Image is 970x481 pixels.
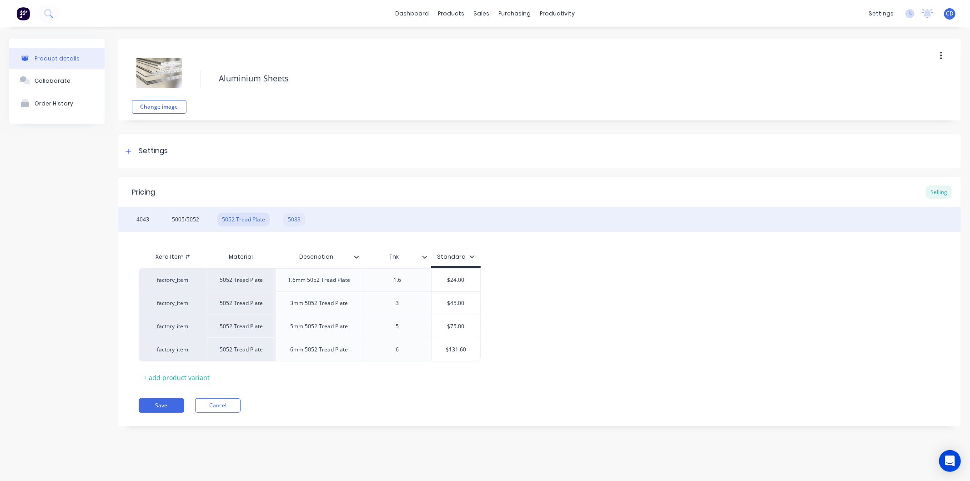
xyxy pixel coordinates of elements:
button: Save [139,398,184,413]
div: factory_item [148,322,198,331]
img: Factory [16,7,30,20]
div: sales [469,7,494,20]
div: purchasing [494,7,535,20]
div: factory_item5052 Tread Plate5mm 5052 Tread Plate5$75.00 [139,315,481,338]
div: $45.00 [432,292,480,315]
div: 6 [375,344,420,356]
div: 4043 [132,213,154,226]
div: 5052 Tread Plate [207,291,275,315]
img: file [136,50,182,95]
div: 3mm 5052 Tread Plate [283,297,356,309]
textarea: Aluminium Sheets [214,68,866,89]
div: factory_item [148,346,198,354]
div: Thk [363,246,426,268]
div: Material [207,248,275,266]
div: 5mm 5052 Tread Plate [283,321,356,332]
div: 6mm 5052 Tread Plate [283,344,356,356]
div: products [433,7,469,20]
div: factory_item5052 Tread Plate3mm 5052 Tread Plate3$45.00 [139,291,481,315]
button: Change image [132,100,186,114]
div: Pricing [132,187,155,198]
div: 1.6mm 5052 Tread Plate [281,274,358,286]
div: Description [275,246,357,268]
button: Product details [9,48,105,69]
div: 5052 Tread Plate [207,315,275,338]
div: $131.60 [432,338,480,361]
div: 5083 [283,213,305,226]
div: factory_item [148,276,198,284]
div: Selling [926,185,952,199]
div: Description [275,248,363,266]
div: Standard [437,253,475,261]
div: 5005/5052 [167,213,204,226]
a: dashboard [391,7,433,20]
div: 3 [375,297,420,309]
div: Thk [363,248,431,266]
div: + add product variant [139,371,214,385]
div: $75.00 [432,315,480,338]
div: Collaborate [35,77,70,84]
button: Order History [9,92,105,115]
button: Cancel [195,398,241,413]
span: CD [946,10,954,18]
div: Product details [35,55,80,62]
div: 1.6 [375,274,420,286]
div: 5052 Tread Plate [217,213,270,226]
div: 5052 Tread Plate [207,338,275,361]
div: settings [864,7,898,20]
div: 5 [375,321,420,332]
div: factory_item5052 Tread Plate1.6mm 5052 Tread Plate1.6$24.00 [139,268,481,291]
div: Settings [139,145,168,157]
div: Xero Item # [139,248,207,266]
div: productivity [535,7,579,20]
div: factory_item5052 Tread Plate6mm 5052 Tread Plate6$131.60 [139,338,481,361]
div: Open Intercom Messenger [939,450,961,472]
div: fileChange image [132,45,186,114]
div: Order History [35,100,73,107]
button: Collaborate [9,69,105,92]
div: factory_item [148,299,198,307]
div: $24.00 [432,269,480,291]
div: 5052 Tread Plate [207,268,275,291]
